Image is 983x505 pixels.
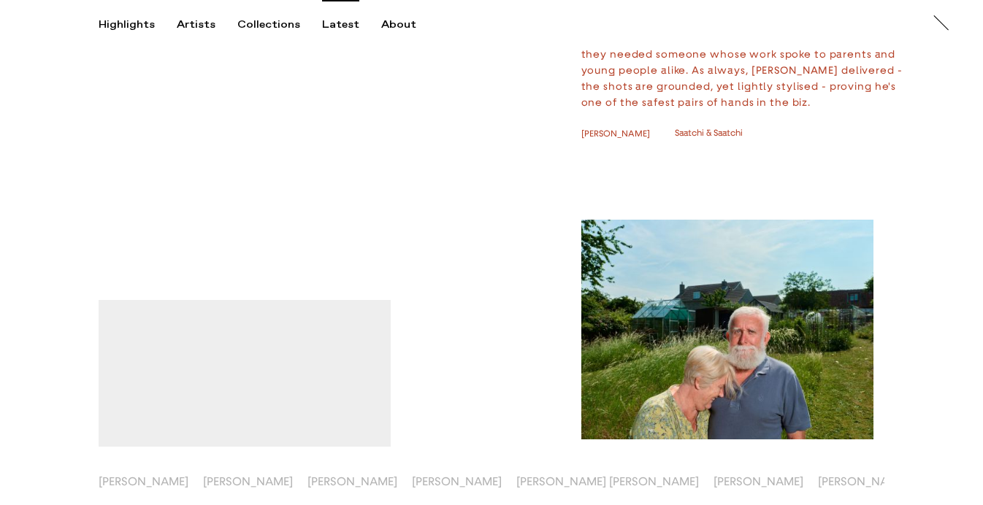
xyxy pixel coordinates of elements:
[307,474,397,488] a: [PERSON_NAME]
[581,128,675,139] a: [PERSON_NAME]
[99,474,188,488] a: [PERSON_NAME]
[177,18,215,31] div: Artists
[322,18,381,31] button: Latest
[177,18,237,31] button: Artists
[381,18,438,31] button: About
[516,474,699,488] a: [PERSON_NAME] [PERSON_NAME]
[99,18,177,31] button: Highlights
[203,474,293,488] a: [PERSON_NAME]
[381,18,416,31] div: About
[237,18,322,31] button: Collections
[322,18,359,31] div: Latest
[412,474,502,488] a: [PERSON_NAME]
[99,18,155,31] div: Highlights
[581,14,903,110] p: When EE and Saatchi & Saatchi needed a photographer for the latest campaign about child safety on...
[581,128,650,139] span: [PERSON_NAME]
[675,128,743,139] span: Saatchi & Saatchi
[237,18,300,31] div: Collections
[714,474,803,488] a: [PERSON_NAME]
[818,474,908,488] a: [PERSON_NAME]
